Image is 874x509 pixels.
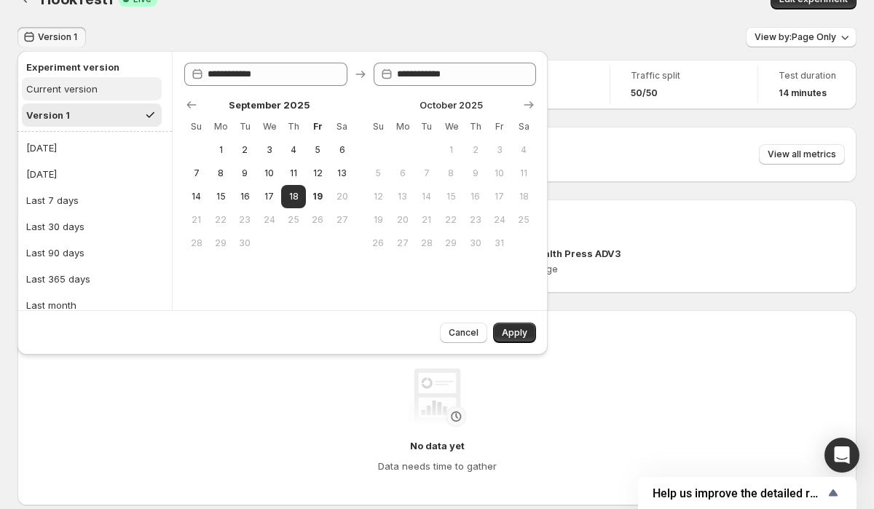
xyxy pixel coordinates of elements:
[469,191,481,202] span: 16
[414,185,438,208] button: Tuesday October 14 2025
[487,232,511,255] button: Friday October 31 2025
[336,167,348,179] span: 13
[281,208,305,232] button: Thursday September 25 2025
[208,162,232,185] button: Monday September 8 2025
[469,144,481,156] span: 2
[233,115,257,138] th: Tuesday
[22,189,168,212] button: Last 7 days
[372,167,385,179] span: 5
[306,162,330,185] button: Friday September 12 2025
[257,185,281,208] button: Wednesday September 17 2025
[487,115,511,138] th: Friday
[512,162,536,185] button: Saturday October 11 2025
[306,208,330,232] button: Friday September 26 2025
[330,185,354,208] button: Saturday September 20 2025
[518,144,530,156] span: 4
[493,237,505,249] span: 31
[759,144,845,165] button: View all metrics
[396,237,409,249] span: 27
[487,185,511,208] button: Friday October 17 2025
[390,208,414,232] button: Monday October 20 2025
[463,185,487,208] button: Thursday October 16 2025
[26,82,98,96] div: Current version
[233,185,257,208] button: Tuesday September 16 2025
[26,108,70,122] div: Version 1
[312,191,324,202] span: 19
[281,138,305,162] button: Thursday September 4 2025
[22,162,168,186] button: [DATE]
[779,87,827,99] span: 14 minutes
[336,191,348,202] span: 20
[439,232,463,255] button: Wednesday October 29 2025
[306,138,330,162] button: Friday September 5 2025
[439,138,463,162] button: Wednesday October 1 2025
[312,121,324,133] span: Fr
[281,162,305,185] button: Thursday September 11 2025
[420,167,433,179] span: 7
[233,208,257,232] button: Tuesday September 23 2025
[653,486,824,500] span: Help us improve the detailed report for A/B campaigns
[824,438,859,473] div: Open Intercom Messenger
[287,214,299,226] span: 25
[469,167,481,179] span: 9
[512,208,536,232] button: Saturday October 25 2025
[184,115,208,138] th: Sunday
[263,121,275,133] span: We
[190,237,202,249] span: 28
[22,77,162,100] button: Current version
[493,167,505,179] span: 10
[22,136,168,159] button: [DATE]
[445,214,457,226] span: 22
[493,191,505,202] span: 17
[263,214,275,226] span: 24
[287,144,299,156] span: 4
[330,208,354,232] button: Saturday September 27 2025
[449,327,479,339] span: Cancel
[408,368,466,427] img: No data yet
[239,191,251,202] span: 16
[26,245,84,260] div: Last 90 days
[17,27,86,47] button: Version 1
[519,95,539,115] button: Show next month, November 2025
[420,237,433,249] span: 28
[281,185,305,208] button: Start of range Thursday September 18 2025
[420,214,433,226] span: 21
[414,232,438,255] button: Tuesday October 28 2025
[287,167,299,179] span: 11
[390,185,414,208] button: Monday October 13 2025
[22,241,168,264] button: Last 90 days
[239,121,251,133] span: Tu
[208,115,232,138] th: Monday
[214,237,227,249] span: 29
[463,162,487,185] button: Thursday October 9 2025
[312,214,324,226] span: 26
[512,138,536,162] button: Saturday October 4 2025
[440,323,487,343] button: Cancel
[502,327,527,339] span: Apply
[779,68,836,100] a: Test duration14 minutes
[512,185,536,208] button: Saturday October 18 2025
[26,167,57,181] div: [DATE]
[390,232,414,255] button: Monday October 27 2025
[257,162,281,185] button: Wednesday September 10 2025
[445,121,457,133] span: We
[410,438,465,453] h4: No data yet
[22,293,168,317] button: Last month
[420,191,433,202] span: 14
[372,237,385,249] span: 26
[499,264,846,275] p: Landing page
[755,31,836,43] span: View by: Page Only
[518,191,530,202] span: 18
[38,31,77,43] span: Version 1
[366,232,390,255] button: Sunday October 26 2025
[768,149,836,160] span: View all metrics
[493,323,536,343] button: Apply
[184,208,208,232] button: Sunday September 21 2025
[414,115,438,138] th: Tuesday
[518,167,530,179] span: 11
[469,214,481,226] span: 23
[463,138,487,162] button: Thursday October 2 2025
[22,267,168,291] button: Last 365 days
[372,121,385,133] span: Su
[463,115,487,138] th: Thursday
